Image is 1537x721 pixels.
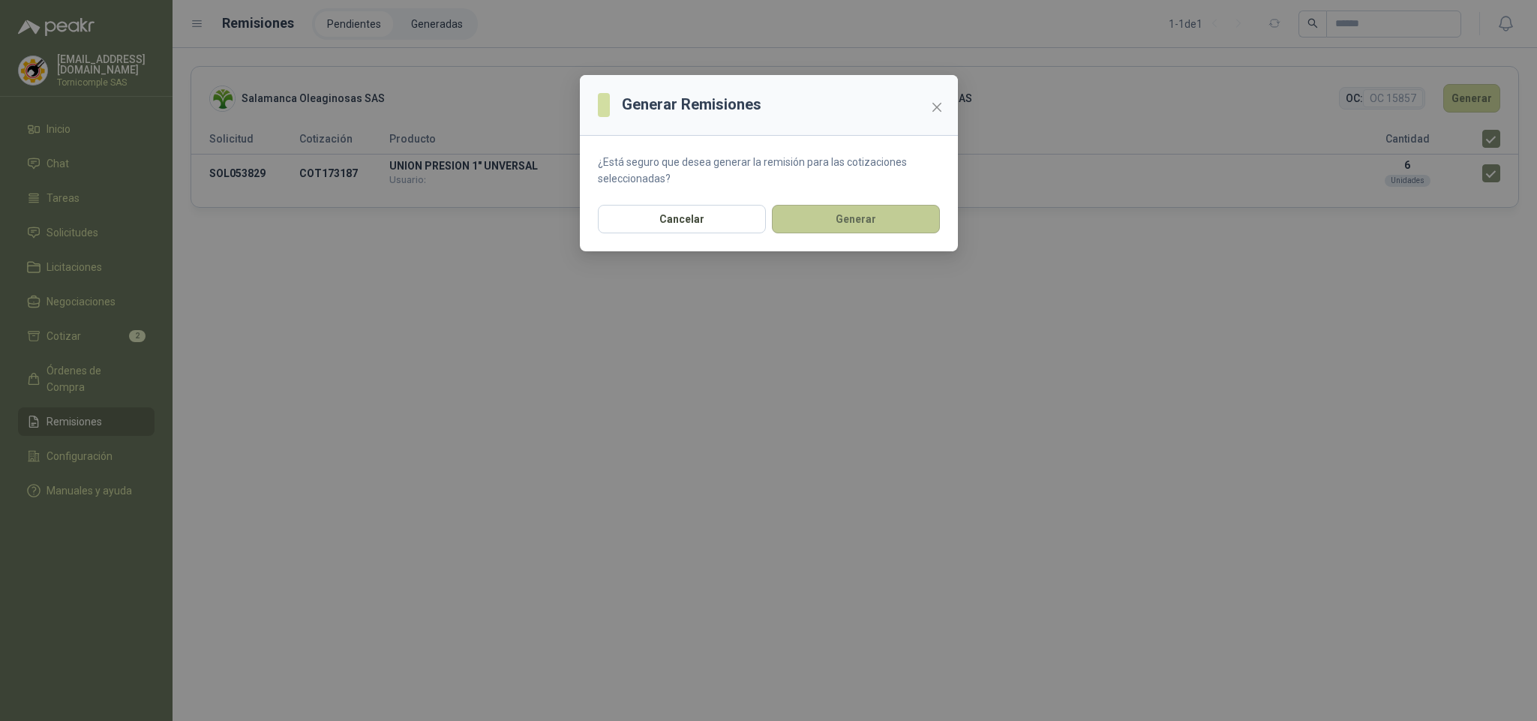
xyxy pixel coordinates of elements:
button: Cancelar [598,205,766,233]
span: close [931,101,943,113]
button: Generar [772,205,940,233]
p: ¿Está seguro que desea generar la remisión para las cotizaciones seleccionadas? [598,154,940,187]
h3: Generar Remisiones [622,93,761,116]
button: Close [925,95,949,119]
